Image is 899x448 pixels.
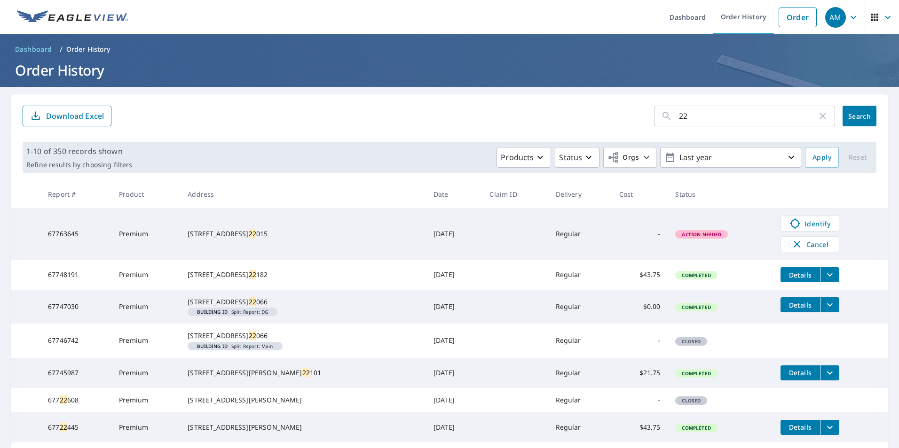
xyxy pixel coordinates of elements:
td: $21.75 [612,358,668,388]
th: Report # [40,180,111,208]
td: 67747030 [40,290,111,324]
span: Completed [676,304,716,310]
mark: 22 [60,423,67,432]
td: Premium [111,290,180,324]
button: Status [555,147,599,168]
div: [STREET_ADDRESS] 015 [188,229,418,239]
th: Address [180,180,426,208]
span: Action Needed [676,231,727,238]
button: detailsBtn-67745987 [781,365,820,380]
span: Details [786,270,814,279]
button: detailsBtn-67747030 [781,297,820,312]
a: Dashboard [11,42,56,57]
th: Status [668,180,773,208]
th: Date [426,180,482,208]
td: Regular [548,324,612,357]
p: Last year [676,149,786,166]
td: Regular [548,260,612,290]
button: filesDropdownBtn-67745987 [820,365,839,380]
span: Orgs [607,152,639,163]
div: [STREET_ADDRESS] 066 [188,297,418,307]
button: detailsBtn-67722445 [781,420,820,435]
span: Cancel [790,239,829,250]
li: / [60,44,63,55]
span: Details [786,423,814,432]
div: [STREET_ADDRESS][PERSON_NAME] [188,423,418,432]
div: [STREET_ADDRESS] 066 [188,331,418,340]
td: [DATE] [426,290,482,324]
td: Premium [111,260,180,290]
td: [DATE] [426,388,482,412]
button: Download Excel [23,106,111,126]
td: Regular [548,412,612,442]
td: Regular [548,208,612,260]
td: Premium [111,324,180,357]
td: 67748191 [40,260,111,290]
td: Premium [111,208,180,260]
button: detailsBtn-67748191 [781,267,820,282]
mark: 22 [249,270,256,279]
div: [STREET_ADDRESS][PERSON_NAME] [188,395,418,405]
button: Last year [660,147,801,168]
td: Premium [111,358,180,388]
mark: 22 [60,395,67,404]
mark: 22 [249,229,256,238]
td: Premium [111,388,180,412]
td: 677 608 [40,388,111,412]
mark: 22 [302,368,310,377]
button: Orgs [603,147,656,168]
h1: Order History [11,61,888,80]
button: Products [497,147,551,168]
a: Identify [781,216,839,232]
span: Completed [676,272,716,278]
th: Delivery [548,180,612,208]
span: Closed [676,397,706,404]
input: Address, Report #, Claim ID, etc. [679,103,817,129]
td: [DATE] [426,358,482,388]
div: [STREET_ADDRESS] 182 [188,270,418,279]
span: Details [786,368,814,377]
div: [STREET_ADDRESS][PERSON_NAME] 101 [188,368,418,378]
nav: breadcrumb [11,42,888,57]
td: $43.75 [612,260,668,290]
button: filesDropdownBtn-67748191 [820,267,839,282]
mark: 22 [249,297,256,306]
span: Closed [676,338,706,345]
td: [DATE] [426,412,482,442]
p: Download Excel [46,111,104,121]
td: - [612,324,668,357]
td: Regular [548,290,612,324]
th: Cost [612,180,668,208]
mark: 22 [249,331,256,340]
div: AM [825,7,846,28]
button: filesDropdownBtn-67747030 [820,297,839,312]
td: Regular [548,388,612,412]
p: Products [501,152,534,163]
td: 677 445 [40,412,111,442]
span: Apply [812,152,831,163]
span: Completed [676,425,716,431]
em: Building ID [197,309,228,314]
p: Refine results by choosing filters [26,161,132,169]
span: Split Report: Main [191,344,278,348]
td: [DATE] [426,208,482,260]
span: Completed [676,370,716,377]
td: 67746742 [40,324,111,357]
span: Details [786,301,814,309]
td: 67745987 [40,358,111,388]
button: Cancel [781,236,839,252]
td: Premium [111,412,180,442]
td: [DATE] [426,260,482,290]
td: 67763645 [40,208,111,260]
em: Building ID [197,344,228,348]
button: Apply [805,147,839,168]
a: Order [779,8,817,27]
span: Identify [787,218,833,229]
span: Dashboard [15,45,52,54]
th: Claim ID [482,180,548,208]
img: EV Logo [17,10,128,24]
td: [DATE] [426,324,482,357]
td: $43.75 [612,412,668,442]
td: - [612,208,668,260]
td: Regular [548,358,612,388]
